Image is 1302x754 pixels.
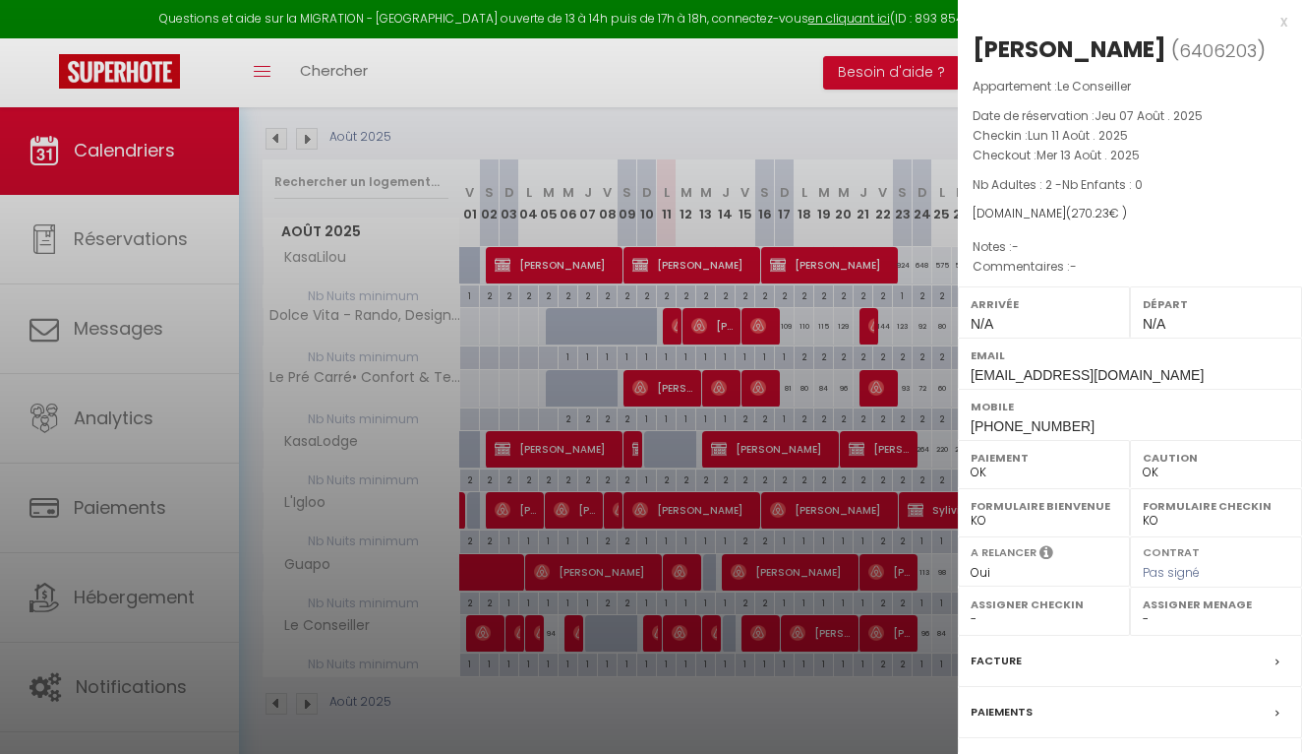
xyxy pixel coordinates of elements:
[1143,448,1289,468] label: Caution
[971,651,1022,671] label: Facture
[971,496,1117,516] label: Formulaire Bienvenue
[958,10,1287,33] div: x
[1066,205,1127,221] span: ( € )
[1095,107,1203,124] span: Jeu 07 Août . 2025
[973,257,1287,277] p: Commentaires :
[1143,564,1200,581] span: Pas signé
[1143,316,1165,332] span: N/A
[1171,36,1266,64] span: ( )
[971,448,1117,468] label: Paiement
[1179,38,1257,63] span: 6406203
[973,176,1143,193] span: Nb Adultes : 2 -
[971,595,1117,614] label: Assigner Checkin
[1039,544,1053,566] i: Sélectionner OUI si vous souhaiter envoyer les séquences de messages post-checkout
[971,346,1289,365] label: Email
[1070,258,1077,275] span: -
[973,205,1287,223] div: [DOMAIN_NAME]
[1028,127,1128,144] span: Lun 11 Août . 2025
[971,418,1095,434] span: [PHONE_NUMBER]
[1143,544,1200,557] label: Contrat
[1062,176,1143,193] span: Nb Enfants : 0
[1036,147,1140,163] span: Mer 13 Août . 2025
[1012,238,1019,255] span: -
[971,294,1117,314] label: Arrivée
[971,367,1204,383] span: [EMAIL_ADDRESS][DOMAIN_NAME]
[971,702,1033,723] label: Paiements
[1143,595,1289,614] label: Assigner Menage
[973,237,1287,257] p: Notes :
[973,77,1287,96] p: Appartement :
[973,106,1287,126] p: Date de réservation :
[16,8,75,67] button: Open LiveChat chat widget
[1143,496,1289,516] label: Formulaire Checkin
[971,316,993,332] span: N/A
[971,397,1289,416] label: Mobile
[1057,78,1131,94] span: Le Conseiller
[1071,205,1109,221] span: 270.23
[973,33,1166,65] div: [PERSON_NAME]
[973,146,1287,165] p: Checkout :
[973,126,1287,146] p: Checkin :
[1143,294,1289,314] label: Départ
[971,544,1036,561] label: A relancer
